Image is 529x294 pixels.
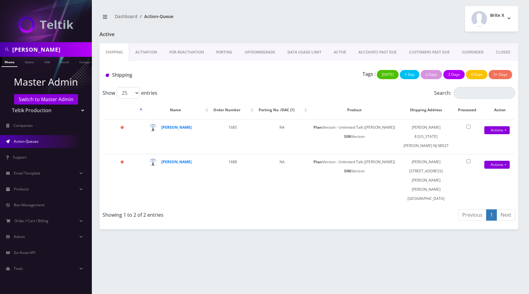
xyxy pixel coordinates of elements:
a: Activation [129,43,163,61]
td: NA [256,119,309,153]
span: Ban Management [14,202,44,208]
button: Brite X [465,6,518,31]
td: Verizon - Unlimited Talk ([PERSON_NAME]) Verizon [309,154,400,206]
a: [PERSON_NAME] [161,159,192,164]
span: Order / Cart / Billing [14,218,48,223]
td: 1685 [210,119,255,153]
button: 4 Days [466,70,487,79]
a: Actions [484,126,510,134]
li: Action-Queue [137,13,173,20]
label: Search: [434,87,515,99]
a: DATA USAGE LIMIT [281,43,328,61]
a: Company [76,57,97,66]
input: Search: [454,87,515,99]
button: [DATE] [377,70,399,79]
td: Verizon - Unlimited Talk ([PERSON_NAME]) Verizon [309,119,400,153]
span: Action Queues [14,139,39,144]
a: Switch to Master Admin [14,94,78,105]
th: Porting No. /DAC (?): activate to sort column ascending [256,101,309,119]
h1: Shipping [106,72,235,78]
span: Products [14,186,29,192]
th: Name: activate to sort column ascending [144,101,210,119]
span: Companies [13,123,33,128]
a: CUSTOMERS PAST DUE [403,43,456,61]
nav: breadcrumb [99,10,304,28]
span: Tools [14,266,23,271]
b: SIM: [344,134,352,139]
label: Show entries [103,87,157,99]
a: CLOSED [490,43,516,61]
th: Action [485,101,515,119]
a: PORTING [210,43,238,61]
p: Tags : [362,70,376,78]
a: Phone [2,57,17,67]
button: 5+ Days [489,70,512,79]
h1: Active [99,31,233,37]
button: 3 Days [443,70,465,79]
a: Dashboard [115,13,137,19]
a: Previous [458,209,486,221]
span: Email Template [14,171,40,176]
td: [PERSON_NAME] [STREET_ADDRESS][PERSON_NAME][PERSON_NAME] [GEOGRAPHIC_DATA] [400,154,452,206]
span: Support [13,155,26,160]
b: Plan: [313,159,323,164]
th: Product [309,101,400,119]
th: Processed: activate to sort column ascending [452,101,485,119]
a: SIM [41,57,53,66]
button: 2 Days [421,70,442,79]
span: Go Know API [14,250,35,255]
button: 1 Day [400,70,419,79]
a: Actions [484,161,510,169]
a: FOR-REActivation [163,43,210,61]
a: Email [57,57,72,66]
a: [PERSON_NAME] [161,125,192,130]
td: 1688 [210,154,255,206]
b: SIM: [344,168,352,174]
a: Name [22,57,37,66]
td: NA [256,154,309,206]
select: Showentries [117,87,140,99]
h2: Brite X [490,13,504,18]
div: Showing 1 to 2 of 2 entries [103,209,304,219]
span: Admin [14,234,25,239]
th: Shipping Address [400,101,452,119]
a: ACCOUNTS PAST DUE [352,43,403,61]
a: Shipping [99,43,129,61]
a: ACTIVE [328,43,352,61]
input: Search in Company [12,44,90,55]
td: [PERSON_NAME] 8 [US_STATE] [PERSON_NAME] NJ 08527 [400,119,452,153]
a: 1 [486,209,497,221]
img: Teltik Production [18,17,73,33]
b: Plan: [313,125,323,130]
th: : activate to sort column descending [103,101,144,119]
a: UP/DOWNGRADE [238,43,281,61]
img: Shipping [106,74,109,77]
a: Next [497,209,515,221]
th: Order Number: activate to sort column ascending [210,101,255,119]
a: SUSPENDED [456,43,490,61]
